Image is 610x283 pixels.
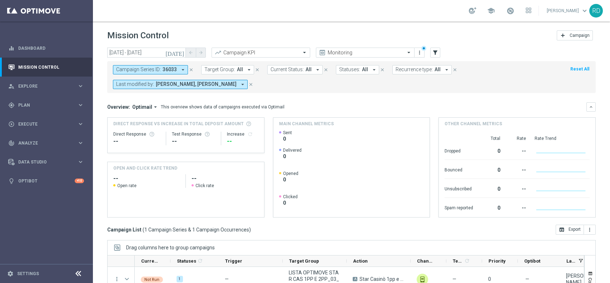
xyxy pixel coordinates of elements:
div: Dashboard [8,39,84,58]
h1: Mission Control [107,30,169,41]
div: -- [172,137,215,146]
a: Mission Control [18,58,84,77]
div: 0 [482,164,500,175]
h3: Campaign List [107,226,251,233]
i: arrow_drop_down [314,67,321,73]
span: 0 [283,153,302,160]
i: close [189,67,194,72]
button: Recurrence type: All arrow_drop_down [392,65,452,74]
span: Analyze [18,141,77,145]
span: Campaign [570,33,590,38]
span: Trigger [225,258,242,264]
i: more_vert [114,276,120,282]
button: keyboard_arrow_down [586,102,596,112]
div: Optibot [8,171,84,190]
button: [DATE] [164,48,186,58]
div: -- [509,164,526,175]
i: close [255,67,260,72]
span: 0 [283,176,298,183]
i: arrow_back [188,50,193,55]
i: keyboard_arrow_right [77,140,84,146]
button: Optimail arrow_drop_down [130,104,161,110]
i: preview [319,49,326,56]
i: trending_up [214,49,222,56]
span: Data Studio [18,160,77,164]
span: A [353,277,357,281]
span: All [435,67,441,73]
button: Reset All [570,65,590,73]
i: more_vert [417,50,422,55]
i: person_search [8,83,15,89]
span: Target Group [289,258,319,264]
span: Current Status: [271,67,304,73]
div: 0 [482,201,500,213]
span: Sent [283,130,292,136]
span: Star Casinò 1pp e 2pp CB Perso 25% fino a 500€ [359,276,405,282]
div: Direct Response [113,131,160,137]
div: Mission Control [8,64,84,70]
a: Optibot [18,171,75,190]
i: open_in_browser [559,227,565,233]
i: track_changes [8,140,15,146]
div: Data Studio keyboard_arrow_right [8,159,84,165]
button: Campaign Series ID: 36033 arrow_drop_down [113,65,188,74]
div: 0 [482,182,500,194]
div: This overview shows data of campaigns executed via Optimail [161,104,284,110]
button: Last modified by: [PERSON_NAME], [PERSON_NAME] arrow_drop_down [113,80,248,89]
div: Test Response [172,131,215,137]
i: keyboard_arrow_down [589,104,594,109]
div: Rate [509,136,526,141]
span: ( [143,226,144,233]
i: arrow_drop_down [180,67,186,73]
button: track_changes Analyze keyboard_arrow_right [8,140,84,146]
span: Delivered [283,147,302,153]
span: 1 Campaign Series & 1 Campaign Occurrences [144,226,249,233]
i: refresh [247,131,253,137]
h3: Overview: [107,104,130,110]
button: close [323,66,329,74]
span: Statuses [177,258,196,264]
div: Dropped [445,145,473,156]
span: Campaign Series ID: [116,67,161,73]
button: Target Group: All arrow_drop_down [201,65,254,74]
span: [PERSON_NAME], [PERSON_NAME] [156,81,237,87]
button: filter_alt [430,48,440,58]
span: Recurrence type: [396,67,433,73]
span: ) [249,226,251,233]
div: There are unsaved changes [421,46,426,51]
a: Settings [17,272,39,276]
i: arrow_drop_down [246,67,252,73]
span: — [525,276,529,282]
span: All [306,67,312,73]
div: Spam reported [445,201,473,213]
i: arrow_drop_down [443,67,450,73]
button: person_search Explore keyboard_arrow_right [8,83,84,89]
span: All [362,67,368,73]
h4: Main channel metrics [279,121,334,127]
span: Optibot [524,258,540,264]
i: keyboard_arrow_right [77,158,84,165]
div: Total [482,136,500,141]
span: 0 [283,200,298,206]
button: open_in_browser Export [556,225,584,235]
button: equalizer Dashboard [8,45,84,51]
button: add Campaign [557,30,593,40]
h4: Other channel metrics [445,121,502,127]
span: Opened [283,171,298,176]
i: close [323,67,328,72]
span: Explore [18,84,77,88]
button: gps_fixed Plan keyboard_arrow_right [8,102,84,108]
button: arrow_back [186,48,196,58]
div: -- [509,201,526,213]
span: 36033 [163,67,177,73]
button: Statuses: All arrow_drop_down [336,65,379,74]
span: Click rate [195,183,214,189]
span: Direct Response VS Increase In Total Deposit Amount [113,121,244,127]
i: arrow_drop_down [239,81,246,88]
div: Bounced [445,164,473,175]
div: play_circle_outline Execute keyboard_arrow_right [8,121,84,127]
span: Optimail [132,104,152,110]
